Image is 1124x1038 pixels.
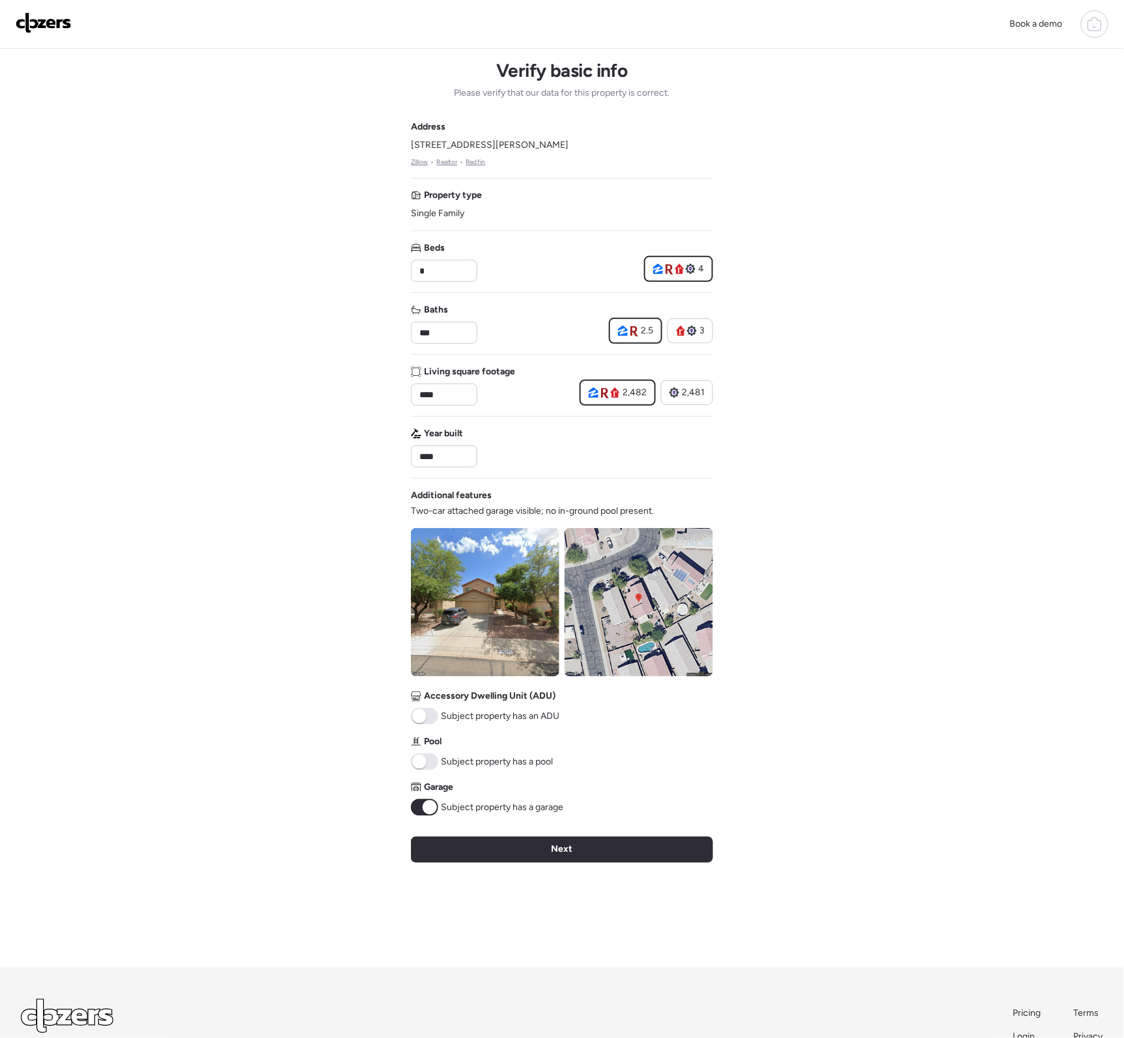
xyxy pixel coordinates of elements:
a: Pricing [1013,1007,1043,1020]
span: Please verify that our data for this property is correct. [455,87,670,100]
h1: Verify basic info [496,59,627,81]
span: Book a demo [1010,18,1063,29]
span: Year built [424,427,463,440]
span: Terms [1074,1008,1099,1019]
span: Pricing [1013,1008,1041,1019]
span: Additional features [411,489,492,502]
span: Subject property has an ADU [441,710,559,723]
a: Terms [1074,1007,1103,1020]
span: Property type [424,189,482,202]
span: Garage [424,781,453,794]
a: Redfin [466,157,486,167]
a: Realtor [437,157,458,167]
span: Single Family [411,207,464,220]
img: Logo Light [21,999,113,1033]
span: 2,481 [682,386,705,399]
span: Pool [424,735,442,748]
span: Living square footage [424,365,515,378]
span: • [431,157,434,167]
span: Next [552,843,573,856]
span: • [460,157,463,167]
span: Beds [424,242,445,255]
span: Subject property has a garage [441,801,563,814]
span: [STREET_ADDRESS][PERSON_NAME] [411,139,569,152]
span: Two-car attached garage visible; no in-ground pool present. [411,505,654,518]
span: 2.5 [641,324,653,337]
span: Subject property has a pool [441,755,553,768]
span: Address [411,120,445,133]
span: Accessory Dwelling Unit (ADU) [424,690,555,703]
span: 3 [699,324,705,337]
span: 4 [698,262,704,275]
span: 2,482 [623,386,647,399]
span: Baths [424,303,448,316]
img: Logo [16,12,72,33]
a: Zillow [411,157,429,167]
